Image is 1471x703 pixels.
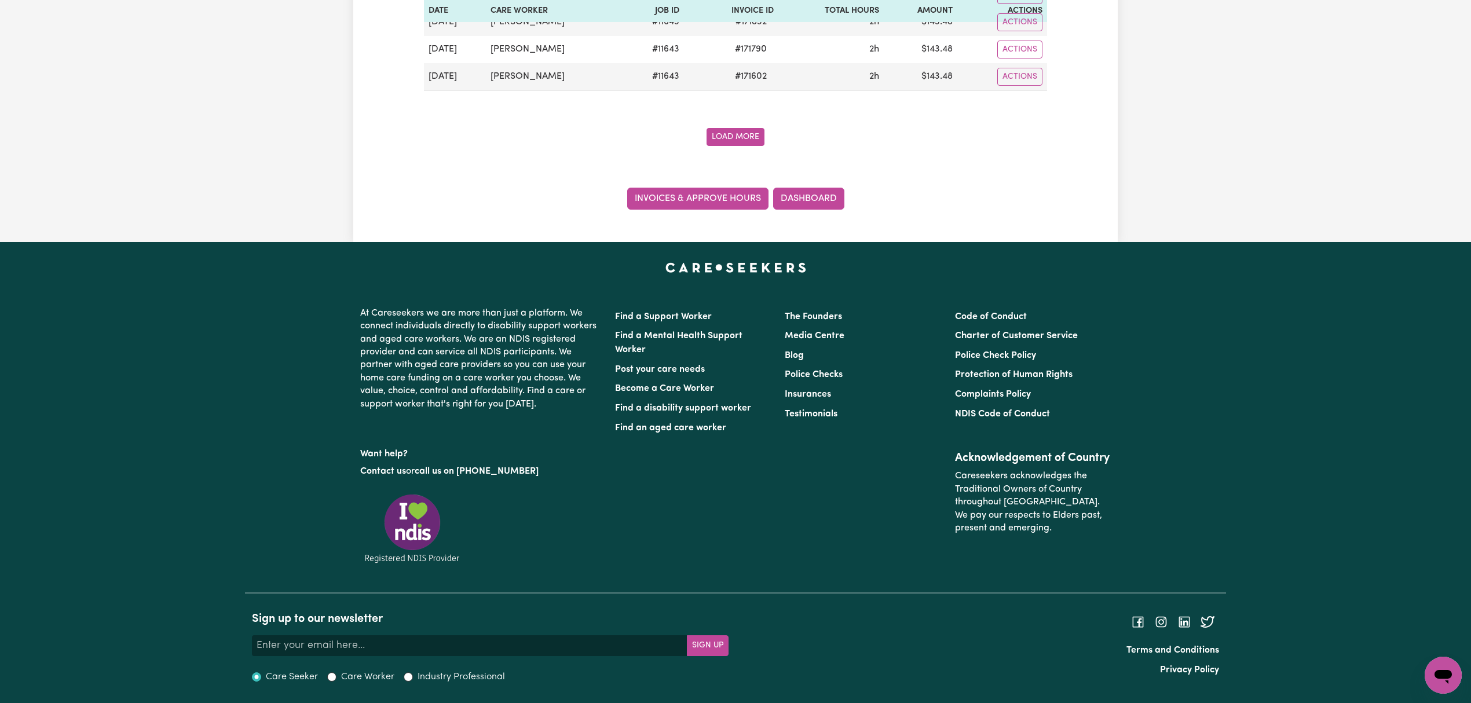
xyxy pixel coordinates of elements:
a: Police Checks [785,370,843,379]
a: Dashboard [773,188,844,210]
td: [PERSON_NAME] [486,9,624,36]
a: call us on [PHONE_NUMBER] [415,467,539,476]
a: Terms and Conditions [1126,646,1219,655]
button: Fetch older invoices [707,128,764,146]
label: Care Seeker [266,670,318,684]
td: [DATE] [424,36,486,63]
span: 2 hours [869,17,879,27]
td: [DATE] [424,63,486,91]
td: # 11643 [624,9,684,36]
td: $ 143.48 [884,36,957,63]
img: Registered NDIS provider [360,492,464,565]
p: Want help? [360,443,601,460]
td: # 11643 [624,63,684,91]
h2: Sign up to our newsletter [252,612,729,626]
a: Follow Careseekers on Facebook [1131,617,1145,627]
a: Complaints Policy [955,390,1031,399]
label: Care Worker [341,670,394,684]
a: Find a disability support worker [615,404,751,413]
a: NDIS Code of Conduct [955,409,1050,419]
button: Actions [997,41,1042,58]
span: # 171832 [729,15,774,29]
a: Find an aged care worker [615,423,726,433]
a: Find a Support Worker [615,312,712,321]
h2: Acknowledgement of Country [955,451,1111,465]
td: [PERSON_NAME] [486,36,624,63]
td: [DATE] [424,9,486,36]
a: Insurances [785,390,831,399]
p: or [360,460,601,482]
a: Code of Conduct [955,312,1027,321]
td: $ 143.48 [884,9,957,36]
label: Industry Professional [418,670,505,684]
p: Careseekers acknowledges the Traditional Owners of Country throughout [GEOGRAPHIC_DATA]. We pay o... [955,465,1111,539]
button: Subscribe [687,635,729,656]
td: $ 143.48 [884,63,957,91]
a: Careseekers home page [665,263,806,272]
p: At Careseekers we are more than just a platform. We connect individuals directly to disability su... [360,302,601,415]
a: Media Centre [785,331,844,340]
a: Find a Mental Health Support Worker [615,331,742,354]
button: Actions [997,13,1042,31]
a: Blog [785,351,804,360]
span: 2 hours [869,72,879,81]
a: Contact us [360,467,406,476]
a: Testimonials [785,409,837,419]
td: # 11643 [624,36,684,63]
a: Post your care needs [615,365,705,374]
a: Invoices & Approve Hours [627,188,769,210]
a: Follow Careseekers on Instagram [1154,617,1168,627]
a: Charter of Customer Service [955,331,1078,340]
a: The Founders [785,312,842,321]
a: Become a Care Worker [615,384,714,393]
td: [PERSON_NAME] [486,63,624,91]
iframe: Button to launch messaging window, conversation in progress [1425,657,1462,694]
a: Follow Careseekers on Twitter [1201,617,1214,627]
a: Protection of Human Rights [955,370,1073,379]
button: Actions [997,68,1042,86]
a: Police Check Policy [955,351,1036,360]
a: Privacy Policy [1160,665,1219,675]
input: Enter your email here... [252,635,687,656]
a: Follow Careseekers on LinkedIn [1177,617,1191,627]
span: # 171790 [728,42,774,56]
span: 2 hours [869,45,879,54]
span: # 171602 [728,69,774,83]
